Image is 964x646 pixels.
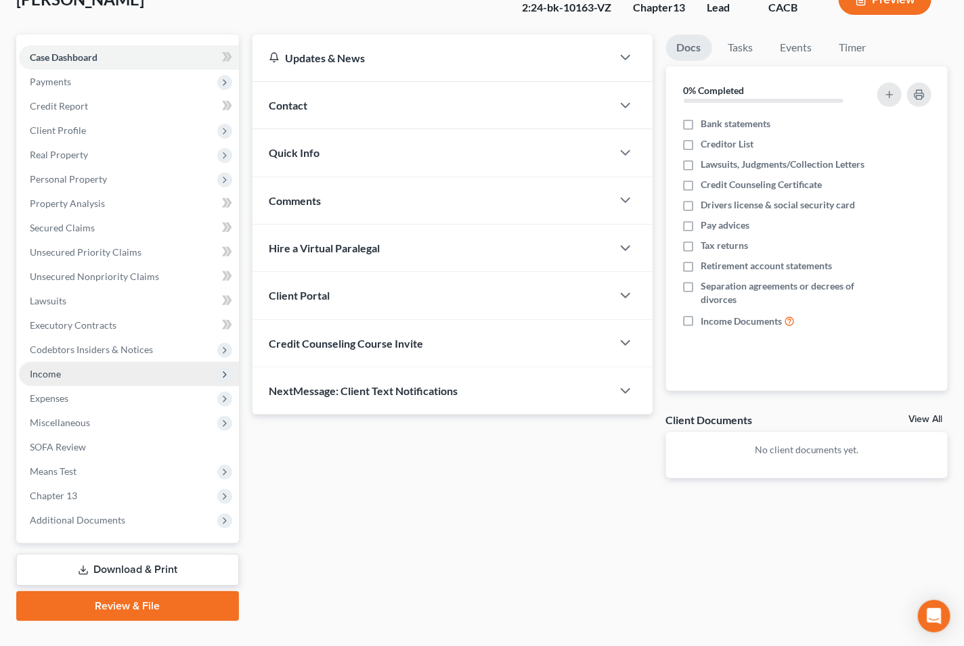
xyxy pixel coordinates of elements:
[673,1,685,14] span: 13
[30,149,88,160] span: Real Property
[701,198,856,212] span: Drivers license & social security card
[19,289,239,313] a: Lawsuits
[30,76,71,87] span: Payments
[30,465,76,477] span: Means Test
[30,417,90,428] span: Miscellaneous
[30,222,95,233] span: Secured Claims
[269,384,458,397] span: NextMessage: Client Text Notifications
[269,51,596,65] div: Updates & News
[16,554,239,586] a: Download & Print
[30,368,61,379] span: Income
[30,514,125,526] span: Additional Documents
[684,85,745,96] strong: 0% Completed
[19,216,239,240] a: Secured Claims
[269,241,380,254] span: Hire a Virtual Paralegal
[19,313,239,338] a: Executory Contracts
[666,413,753,427] div: Client Documents
[30,490,77,501] span: Chapter 13
[269,146,320,159] span: Quick Info
[701,218,750,232] span: Pay advices
[30,295,66,306] span: Lawsuits
[269,337,423,350] span: Credit Counseling Course Invite
[19,240,239,264] a: Unsecured Priority Claims
[30,246,141,258] span: Unsecured Priority Claims
[701,158,865,171] span: Lawsuits, Judgments/Collection Letters
[677,443,937,457] p: No client documents yet.
[30,392,68,404] span: Expenses
[701,239,749,252] span: Tax returns
[701,315,783,328] span: Income Documents
[269,289,330,302] span: Client Portal
[16,591,239,621] a: Review & File
[701,279,866,306] span: Separation agreements or decrees of divorces
[701,259,833,273] span: Retirement account statements
[829,34,877,61] a: Timer
[30,319,116,331] span: Executory Contracts
[19,45,239,70] a: Case Dashboard
[269,194,321,207] span: Comments
[19,264,239,289] a: Unsecured Nonpriority Claims
[30,271,159,282] span: Unsecured Nonpriority Claims
[269,99,307,112] span: Contact
[30,344,153,355] span: Codebtors Insiders & Notices
[30,173,107,185] span: Personal Property
[701,178,823,191] span: Credit Counseling Certificate
[19,94,239,118] a: Credit Report
[30,51,97,63] span: Case Dashboard
[19,435,239,459] a: SOFA Review
[701,117,771,131] span: Bank statements
[30,124,86,136] span: Client Profile
[918,600,950,632] div: Open Intercom Messenger
[908,415,942,424] a: View All
[19,191,239,216] a: Property Analysis
[718,34,764,61] a: Tasks
[666,34,712,61] a: Docs
[701,137,754,151] span: Creditor List
[30,441,86,453] span: SOFA Review
[770,34,823,61] a: Events
[30,198,105,209] span: Property Analysis
[30,100,88,112] span: Credit Report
